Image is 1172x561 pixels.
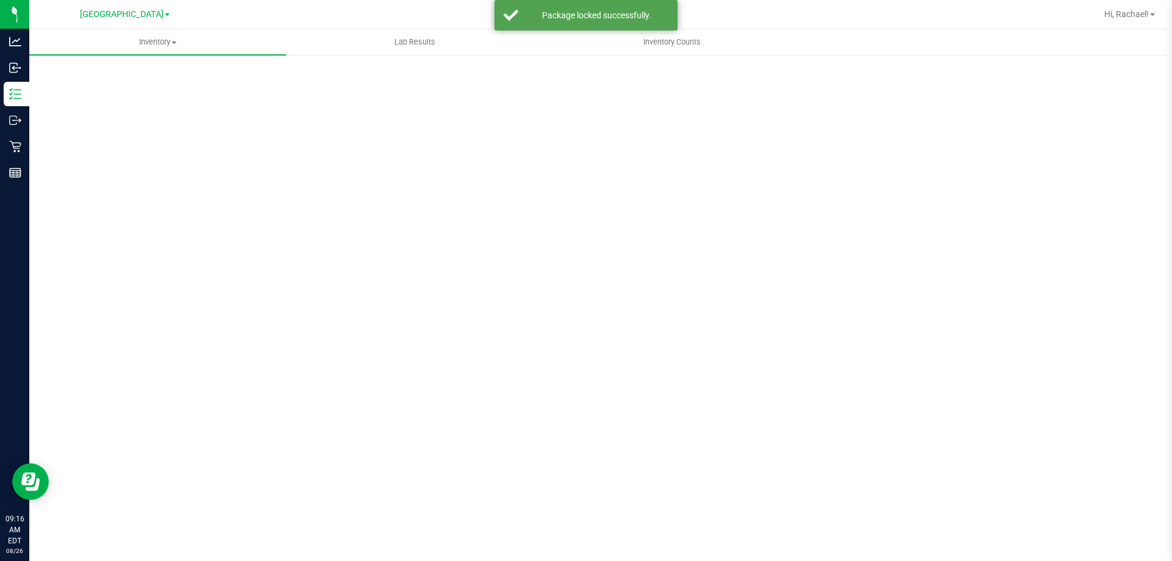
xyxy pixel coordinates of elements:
span: Inventory [29,37,286,48]
a: Inventory Counts [543,29,800,55]
span: Inventory Counts [627,37,717,48]
p: 08/26 [5,546,24,556]
p: 09:16 AM EDT [5,513,24,546]
inline-svg: Retail [9,140,21,153]
inline-svg: Inbound [9,62,21,74]
a: Lab Results [286,29,543,55]
span: Hi, Rachael! [1104,9,1149,19]
inline-svg: Reports [9,167,21,179]
span: Lab Results [378,37,452,48]
iframe: Resource center [12,463,49,500]
span: [GEOGRAPHIC_DATA] [80,9,164,20]
div: Package locked successfully. [525,9,668,21]
a: Inventory [29,29,286,55]
inline-svg: Inventory [9,88,21,100]
inline-svg: Outbound [9,114,21,126]
inline-svg: Analytics [9,35,21,48]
